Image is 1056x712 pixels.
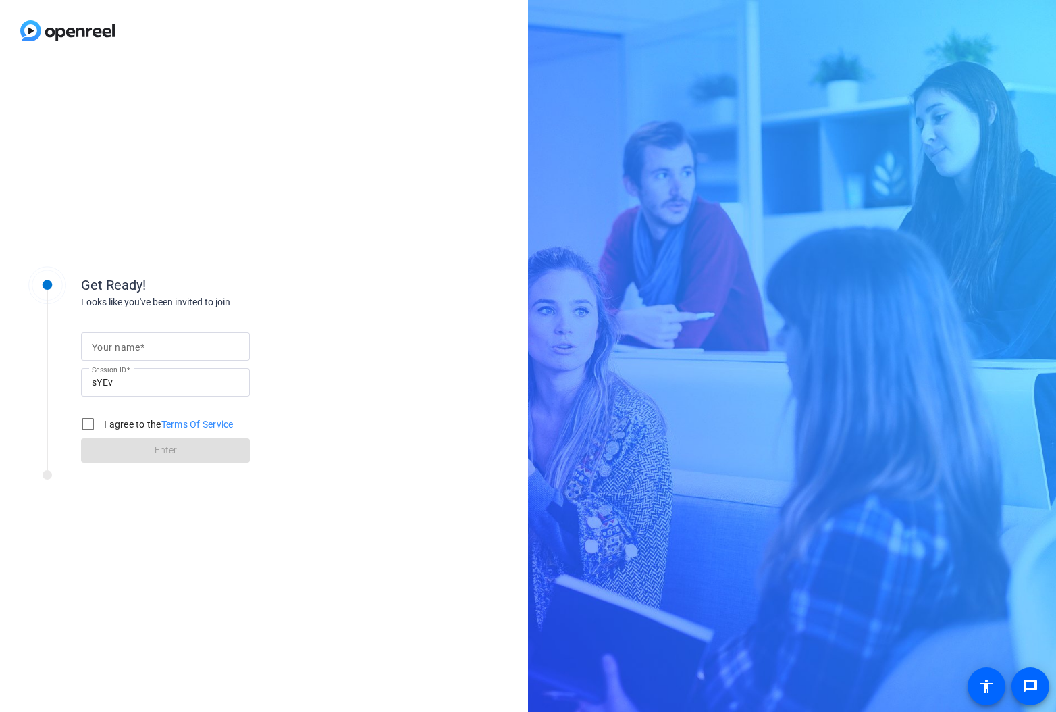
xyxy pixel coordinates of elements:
mat-icon: message [1022,678,1038,694]
a: Terms Of Service [161,419,234,430]
label: I agree to the [101,417,234,431]
div: Looks like you've been invited to join [81,295,351,309]
mat-label: Session ID [92,365,126,374]
mat-icon: accessibility [978,678,995,694]
mat-label: Your name [92,342,140,353]
div: Get Ready! [81,275,351,295]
